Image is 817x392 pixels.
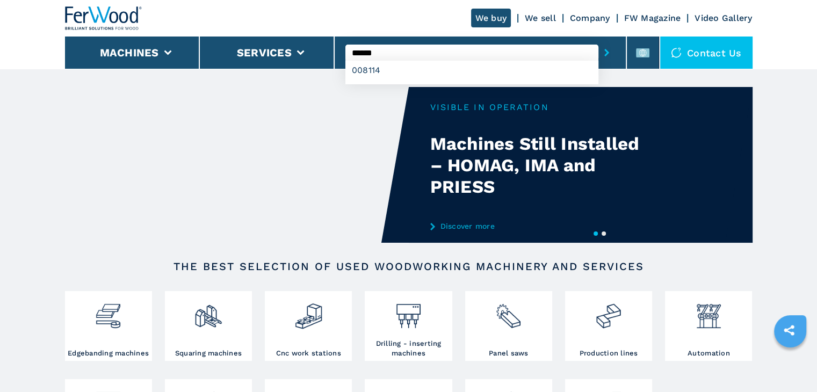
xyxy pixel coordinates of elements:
a: Squaring machines [165,291,252,361]
a: Cnc work stations [265,291,352,361]
h3: Cnc work stations [276,349,341,358]
h3: Production lines [580,349,638,358]
a: FW Magazine [624,13,681,23]
h3: Drilling - inserting machines [367,339,449,358]
img: automazione.png [695,294,723,330]
a: sharethis [776,317,802,344]
a: Automation [665,291,752,361]
img: bordatrici_1.png [94,294,122,330]
a: Company [570,13,610,23]
h3: Squaring machines [175,349,242,358]
img: sezionatrici_2.png [494,294,523,330]
a: Production lines [565,291,652,361]
img: centro_di_lavoro_cnc_2.png [294,294,323,330]
img: Contact us [671,47,682,58]
img: squadratrici_2.png [194,294,222,330]
a: Discover more [430,222,641,230]
button: 2 [602,231,606,236]
button: 1 [594,231,598,236]
div: Contact us [660,37,753,69]
iframe: Chat [771,344,809,384]
a: Video Gallery [695,13,752,23]
img: Ferwood [65,6,142,30]
a: Panel saws [465,291,552,361]
button: submit-button [598,40,615,65]
h2: The best selection of used woodworking machinery and services [99,260,718,273]
h3: Panel saws [489,349,529,358]
div: 008114 [345,61,598,80]
img: linee_di_produzione_2.png [594,294,623,330]
video: Your browser does not support the video tag. [65,87,409,243]
a: We sell [525,13,556,23]
a: Edgebanding machines [65,291,152,361]
button: Services [237,46,292,59]
h3: Automation [688,349,730,358]
h3: Edgebanding machines [68,349,149,358]
a: We buy [471,9,511,27]
img: foratrici_inseritrici_2.png [394,294,423,330]
a: Drilling - inserting machines [365,291,452,361]
button: Machines [100,46,159,59]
